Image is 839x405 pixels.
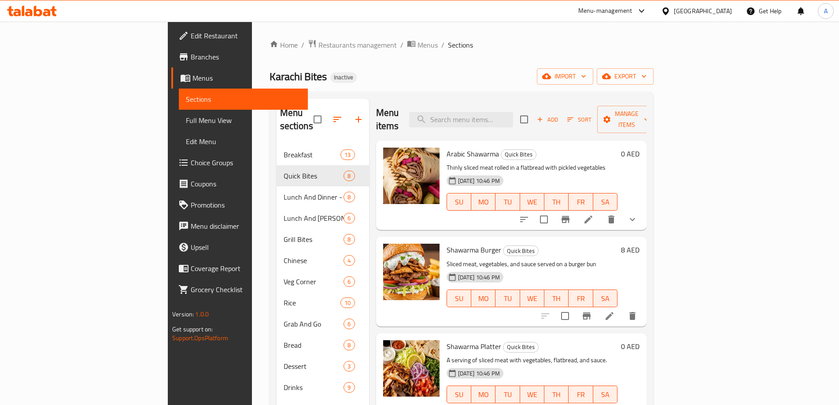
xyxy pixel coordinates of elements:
span: SU [451,388,468,401]
span: Shawarma Burger [447,243,501,256]
span: 10 [341,299,354,307]
button: Add [533,113,562,126]
div: [GEOGRAPHIC_DATA] [674,6,732,16]
button: MO [471,193,495,211]
a: Menus [171,67,308,89]
span: 1.0.0 [195,308,209,320]
div: Rice10 [277,292,369,313]
span: Add item [533,113,562,126]
a: Edit Restaurant [171,25,308,46]
button: FR [569,290,593,307]
a: Full Menu View [179,110,308,131]
a: Menu disclaimer [171,216,308,237]
span: Shawarma Platter [447,340,501,353]
div: Veg Corner [284,276,344,287]
span: TH [548,292,565,305]
div: Rice [284,297,341,308]
span: TU [499,196,516,208]
a: Restaurants management [308,39,397,51]
span: Restaurants management [318,40,397,50]
button: export [597,68,654,85]
div: items [344,319,355,329]
a: Support.OpsPlatform [172,332,228,344]
div: items [344,340,355,350]
a: Choice Groups [171,152,308,173]
input: search [409,112,513,127]
div: items [344,234,355,245]
span: 3 [344,362,354,371]
a: Edit Menu [179,131,308,152]
span: A [824,6,828,16]
span: Edit Menu [186,136,301,147]
h6: 0 AED [621,340,639,353]
div: Grill Bites [284,234,344,245]
button: TH [544,193,569,211]
span: 13 [341,151,354,159]
span: Breakfast [284,149,341,160]
span: MO [475,196,492,208]
button: SA [593,386,617,403]
span: FR [572,388,589,401]
button: FR [569,193,593,211]
div: Grill Bites8 [277,229,369,250]
h6: 8 AED [621,244,639,256]
span: WE [524,292,541,305]
span: Get support on: [172,323,213,335]
a: Coverage Report [171,258,308,279]
button: SU [447,193,471,211]
span: 6 [344,278,354,286]
nav: breadcrumb [270,39,654,51]
button: SU [447,290,471,307]
a: Menus [407,39,438,51]
button: Branch-specific-item [576,305,597,327]
button: MO [471,386,495,403]
span: Upsell [191,242,301,253]
span: Chinese [284,255,344,266]
span: SA [597,388,614,401]
span: SU [451,292,468,305]
span: Menus [418,40,438,50]
span: Coverage Report [191,263,301,274]
div: Grab And Go6 [277,313,369,334]
span: Grab And Go [284,319,344,329]
button: SU [447,386,471,403]
div: Quick Bites [501,149,536,160]
button: Sort [565,113,594,126]
span: Bread [284,340,344,350]
button: WE [520,193,544,211]
button: WE [520,290,544,307]
span: Choice Groups [191,157,301,168]
span: Add [536,115,559,125]
span: TU [499,292,516,305]
div: Lunch And Dinner - Chicken [284,192,344,202]
button: TH [544,290,569,307]
span: FR [572,292,589,305]
span: Menus [192,73,301,83]
div: Chinese4 [277,250,369,271]
span: Full Menu View [186,115,301,126]
button: WE [520,386,544,403]
div: Dessert3 [277,356,369,377]
span: 4 [344,256,354,265]
a: Edit menu item [604,311,615,321]
div: Lunch And Dinner - Mutton [284,213,344,223]
span: Select section [515,110,533,129]
span: Edit Restaurant [191,30,301,41]
div: items [344,276,355,287]
span: WE [524,388,541,401]
nav: Menu sections [277,141,369,401]
button: sort-choices [514,209,535,230]
span: Quick Bites [503,342,538,352]
svg: Show Choices [627,214,638,225]
a: Grocery Checklist [171,279,308,300]
span: Select all sections [308,110,327,129]
li: / [441,40,444,50]
button: TU [495,386,520,403]
span: [DATE] 10:46 PM [455,369,503,378]
span: MO [475,292,492,305]
span: 8 [344,193,354,201]
span: Version: [172,308,194,320]
a: Edit menu item [583,214,594,225]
